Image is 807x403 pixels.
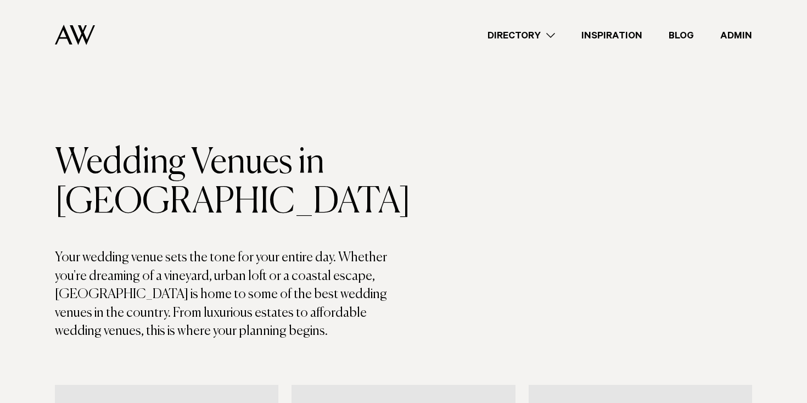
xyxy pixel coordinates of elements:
img: Auckland Weddings Logo [55,25,95,45]
a: Blog [655,28,707,43]
a: Admin [707,28,765,43]
a: Directory [474,28,568,43]
h1: Wedding Venues in [GEOGRAPHIC_DATA] [55,143,403,222]
a: Inspiration [568,28,655,43]
p: Your wedding venue sets the tone for your entire day. Whether you're dreaming of a vineyard, urba... [55,249,403,341]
